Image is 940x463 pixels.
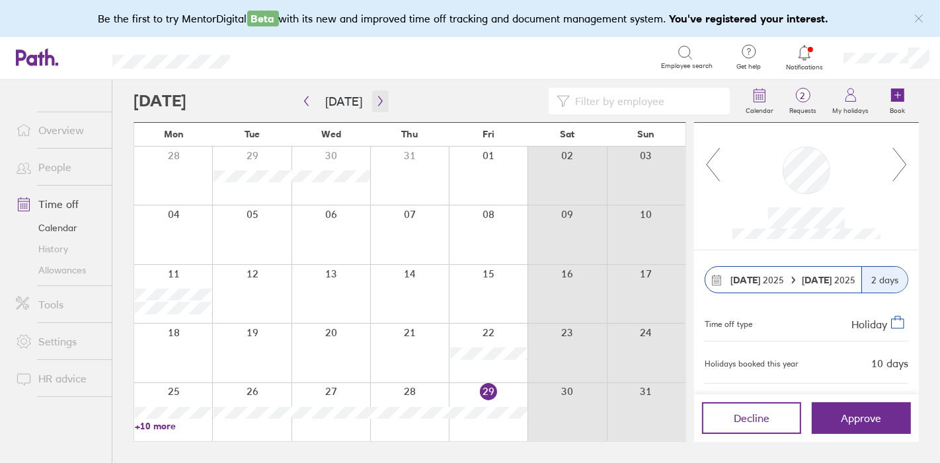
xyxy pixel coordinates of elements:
a: Overview [5,117,112,143]
span: Tue [245,129,260,139]
span: Beta [247,11,279,26]
a: 2Requests [781,80,824,122]
span: Notifications [783,63,826,71]
span: Mon [164,129,184,139]
button: [DATE] [315,90,373,112]
a: People [5,154,112,180]
a: Notifications [783,44,826,71]
span: Get help [727,63,770,71]
div: Search [266,51,299,63]
input: Filter by employee [570,89,722,114]
a: My holidays [824,80,877,122]
span: Sat [560,129,574,139]
span: Thu [401,129,418,139]
a: Allowances [5,260,112,281]
span: Sun [637,129,654,139]
span: 2 [781,90,824,101]
a: +10 more [135,420,212,432]
strong: [DATE] [803,274,835,286]
div: 10 days [871,357,908,369]
a: Tools [5,291,112,318]
label: Requests [781,103,824,115]
b: You've registered your interest. [670,12,829,25]
a: HR advice [5,365,112,392]
label: Book [882,103,914,115]
div: Be the first to try MentorDigital with its new and improved time off tracking and document manage... [98,11,842,26]
span: 2025 [731,275,785,285]
a: History [5,238,112,260]
a: Settings [5,328,112,355]
label: Calendar [738,103,781,115]
a: Book [877,80,919,122]
span: Holiday [851,318,887,331]
div: 2 days [861,267,908,293]
div: Time off type [705,314,752,330]
a: Time off [5,191,112,217]
strong: [DATE] [731,274,761,286]
span: Employee search [661,62,713,70]
span: Wed [321,129,341,139]
a: Calendar [738,80,781,122]
span: Decline [734,412,769,424]
label: My holidays [824,103,877,115]
button: Decline [702,402,801,434]
a: Calendar [5,217,112,238]
div: Holidays booked this year [705,359,799,369]
span: Approve [842,412,882,424]
span: 2025 [803,275,856,285]
span: Fri [483,129,494,139]
button: Approve [812,402,911,434]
